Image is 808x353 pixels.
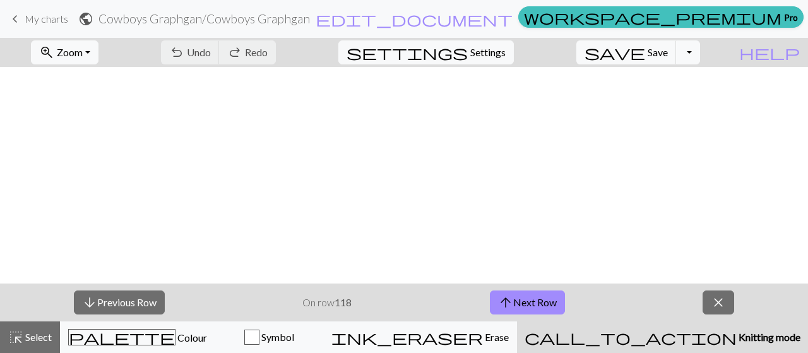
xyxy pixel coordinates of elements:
span: Knitting mode [737,331,800,343]
span: arrow_downward [82,294,97,311]
span: Zoom [57,46,83,58]
span: workspace_premium [524,8,781,26]
span: Settings [470,45,506,60]
span: help [739,44,800,61]
button: SettingsSettings [338,40,514,64]
span: keyboard_arrow_left [8,10,23,28]
button: Colour [60,321,215,353]
a: Pro [518,6,804,28]
span: save [585,44,645,61]
span: edit_document [316,10,513,28]
button: Save [576,40,677,64]
span: Erase [483,331,509,343]
button: Knitting mode [517,321,808,353]
i: Settings [347,45,468,60]
span: settings [347,44,468,61]
button: Next Row [490,290,565,314]
span: zoom_in [39,44,54,61]
p: On row [302,295,352,310]
span: Colour [175,332,207,344]
span: close [711,294,726,311]
strong: 118 [335,296,352,308]
span: arrow_upward [498,294,513,311]
span: ink_eraser [331,328,483,346]
span: public [78,10,93,28]
span: Symbol [259,331,294,343]
button: Symbol [215,321,323,353]
span: call_to_action [525,328,737,346]
a: My charts [8,8,68,30]
h2: Cowboys Graphgan / Cowboys Graphgan [98,11,310,26]
button: Zoom [31,40,98,64]
span: Select [23,331,52,343]
button: Previous Row [74,290,165,314]
span: highlight_alt [8,328,23,346]
button: Erase [323,321,517,353]
span: Save [648,46,668,58]
span: My charts [25,13,68,25]
span: palette [69,328,175,346]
